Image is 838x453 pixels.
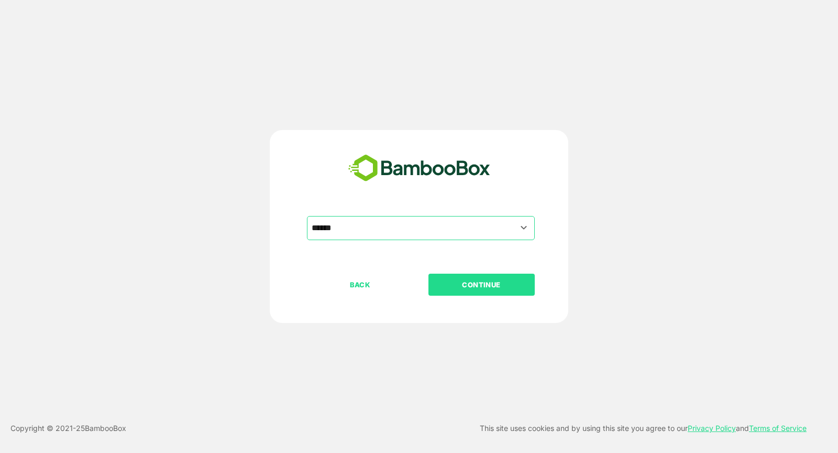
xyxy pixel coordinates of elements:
a: Terms of Service [749,424,807,433]
p: This site uses cookies and by using this site you agree to our and [480,422,807,435]
button: BACK [307,274,413,296]
p: CONTINUE [429,279,534,290]
button: CONTINUE [428,274,535,296]
p: Copyright © 2021- 25 BambooBox [10,422,126,435]
p: BACK [308,279,413,290]
a: Privacy Policy [688,424,736,433]
button: Open [517,221,531,235]
img: bamboobox [343,151,496,186]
